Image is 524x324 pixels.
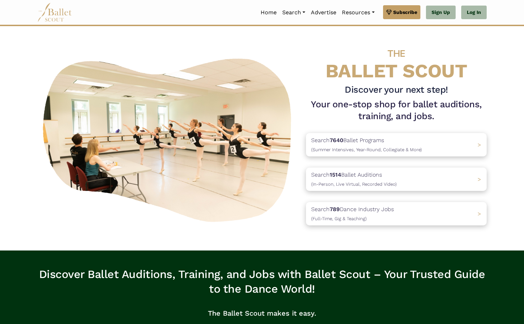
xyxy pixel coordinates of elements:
p: Search Ballet Auditions [311,170,397,188]
span: (Full-Time, Gig & Teaching) [311,216,367,221]
a: Subscribe [383,5,420,19]
h4: BALLET SCOUT [306,40,487,81]
span: > [478,176,481,183]
a: Search7640Ballet Programs(Summer Intensives, Year-Round, Collegiate & More)> [306,133,487,156]
span: > [478,210,481,217]
h3: Discover Ballet Auditions, Training, and Jobs with Ballet Scout – Your Trusted Guide to the Dance... [37,267,487,296]
span: > [478,141,481,148]
img: A group of ballerinas talking to each other in a ballet studio [37,51,300,226]
b: 1514 [330,171,341,178]
a: Sign Up [426,6,456,20]
p: Search Dance Industry Jobs [311,205,394,223]
h1: Your one-stop shop for ballet auditions, training, and jobs. [306,99,487,122]
span: THE [388,48,405,59]
span: Subscribe [393,8,417,16]
img: gem.svg [386,8,392,16]
span: (Summer Intensives, Year-Round, Collegiate & More) [311,147,422,152]
p: Search Ballet Programs [311,136,422,154]
a: Advertise [308,5,339,20]
a: Search [279,5,308,20]
a: Search789Dance Industry Jobs(Full-Time, Gig & Teaching) > [306,202,487,225]
a: Search1514Ballet Auditions(In-Person, Live Virtual, Recorded Video) > [306,168,487,191]
a: Resources [339,5,377,20]
b: 789 [330,206,340,213]
h3: Discover your next step! [306,84,487,96]
a: Home [258,5,279,20]
b: 7640 [330,137,343,144]
span: (In-Person, Live Virtual, Recorded Video) [311,182,397,187]
a: Log In [461,6,487,20]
